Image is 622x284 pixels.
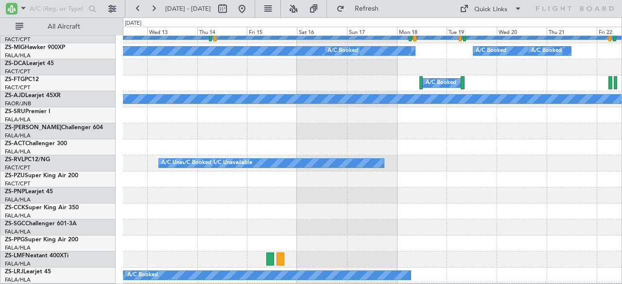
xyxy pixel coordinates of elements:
a: FALA/HLA [5,228,31,235]
span: Refresh [346,5,387,12]
div: A/C Unavailable [212,156,252,170]
a: FACT/CPT [5,84,30,91]
a: ZS-ACTChallenger 300 [5,141,67,147]
a: FALA/HLA [5,116,31,123]
a: ZS-DCALearjet 45 [5,61,54,67]
a: FAOR/JNB [5,100,31,107]
a: ZS-AJDLearjet 45XR [5,93,61,99]
span: ZS-ACT [5,141,25,147]
span: ZS-DCA [5,61,26,67]
span: [DATE] - [DATE] [165,4,211,13]
div: A/C Booked [181,156,211,170]
div: [DATE] [125,19,141,28]
div: A/C Booked [426,76,456,90]
div: Wed 20 [497,27,547,35]
div: A/C Booked [531,44,562,58]
a: ZS-PZUSuper King Air 200 [5,173,78,179]
div: Mon 18 [397,27,447,35]
span: ZS-PNP [5,189,25,195]
span: ZS-SRU [5,109,25,115]
a: FALA/HLA [5,276,31,284]
div: A/C Booked [328,44,358,58]
span: ZS-RVL [5,157,24,163]
span: All Aircraft [25,23,103,30]
span: ZS-SGC [5,221,25,227]
a: ZS-LRJLearjet 45 [5,269,51,275]
a: ZS-PPGSuper King Air 200 [5,237,78,243]
a: FALA/HLA [5,148,31,155]
a: FALA/HLA [5,212,31,219]
div: Fri 15 [247,27,297,35]
button: Refresh [332,1,390,17]
div: Thu 14 [197,27,247,35]
span: ZS-[PERSON_NAME] [5,125,61,131]
a: ZS-FTGPC12 [5,77,39,83]
a: ZS-MIGHawker 900XP [5,45,65,50]
a: ZS-LMFNextant 400XTi [5,253,69,259]
a: ZS-SGCChallenger 601-3A [5,221,77,227]
span: ZS-AJD [5,93,25,99]
button: Quick Links [455,1,527,17]
a: ZS-PNPLearjet 45 [5,189,53,195]
a: FALA/HLA [5,196,31,203]
a: ZS-CCKSuper King Air 350 [5,205,79,211]
div: A/C Booked [127,268,158,283]
a: FACT/CPT [5,180,30,187]
button: All Aircraft [11,19,105,34]
div: A/C Unavailable [161,156,202,170]
a: ZS-[PERSON_NAME]Challenger 604 [5,125,103,131]
a: ZS-RVLPC12/NG [5,157,50,163]
div: Sun 17 [347,27,397,35]
div: Quick Links [474,5,507,15]
span: ZS-PPG [5,237,25,243]
span: ZS-FTG [5,77,25,83]
span: ZS-MIG [5,45,25,50]
a: FACT/CPT [5,36,30,43]
div: Thu 21 [547,27,597,35]
input: A/C (Reg. or Type) [30,1,86,16]
div: Sat 16 [297,27,347,35]
div: A/C Booked [476,44,506,58]
span: ZS-PZU [5,173,25,179]
div: Tue 19 [447,27,497,35]
a: FALA/HLA [5,52,31,59]
div: Wed 13 [147,27,197,35]
span: ZS-CCK [5,205,25,211]
span: ZS-LRJ [5,269,23,275]
a: FALA/HLA [5,132,31,139]
a: FACT/CPT [5,68,30,75]
span: ZS-LMF [5,253,25,259]
a: FALA/HLA [5,244,31,251]
a: FALA/HLA [5,260,31,267]
a: FACT/CPT [5,164,30,171]
a: ZS-SRUPremier I [5,109,50,115]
